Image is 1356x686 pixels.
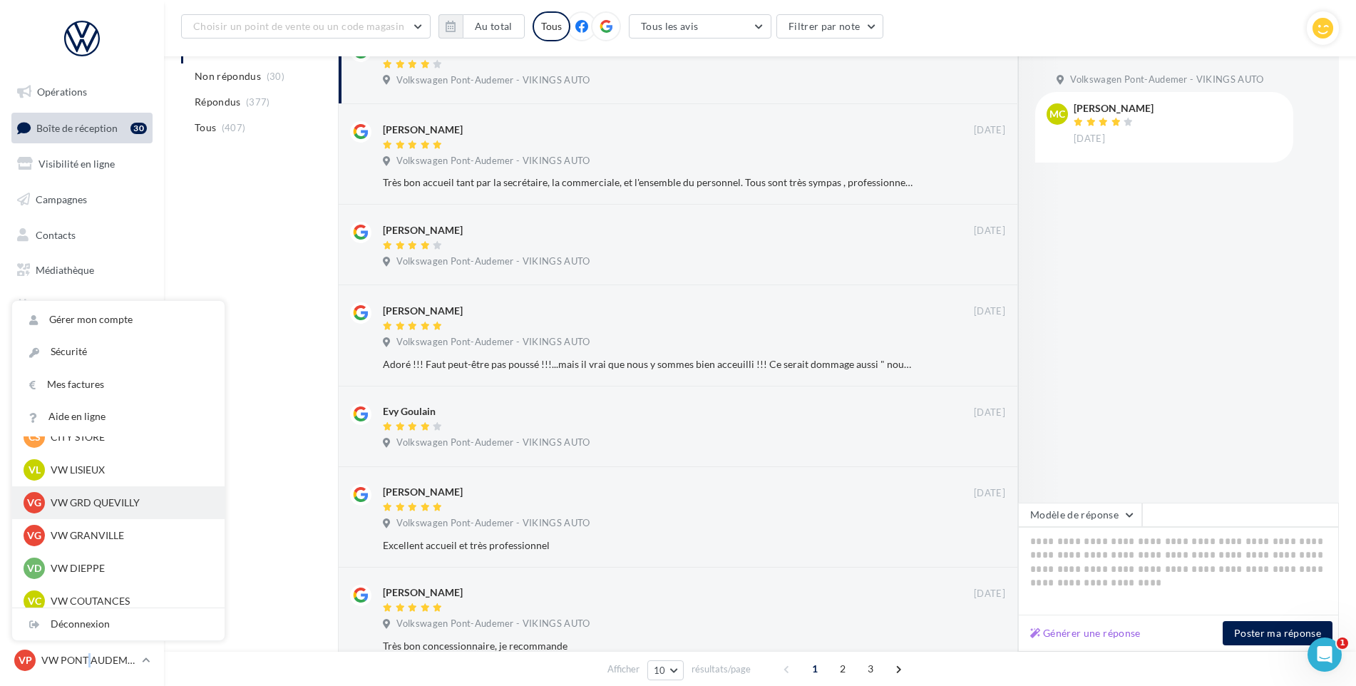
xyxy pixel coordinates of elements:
[629,14,771,39] button: Tous les avis
[647,660,684,680] button: 10
[776,14,884,39] button: Filtrer par note
[9,149,155,179] a: Visibilité en ligne
[396,155,590,168] span: Volkswagen Pont-Audemer - VIKINGS AUTO
[36,228,76,240] span: Contacts
[974,487,1005,500] span: [DATE]
[9,77,155,107] a: Opérations
[11,647,153,674] a: VP VW PONT AUDEMER
[607,662,640,676] span: Afficher
[654,665,666,676] span: 10
[36,300,83,312] span: Calendrier
[803,657,826,680] span: 1
[463,14,525,39] button: Au total
[51,528,207,543] p: VW GRANVILLE
[195,121,216,135] span: Tous
[36,121,118,133] span: Boîte de réception
[9,113,155,143] a: Boîte de réception30
[12,369,225,401] a: Mes factures
[41,653,136,667] p: VW PONT AUDEMER
[12,608,225,640] div: Déconnexion
[36,193,87,205] span: Campagnes
[193,20,404,32] span: Choisir un point de vente ou un code magasin
[383,123,463,137] div: [PERSON_NAME]
[37,86,87,98] span: Opérations
[181,14,431,39] button: Choisir un point de vente ou un code magasin
[38,158,115,170] span: Visibilité en ligne
[383,485,463,499] div: [PERSON_NAME]
[831,657,854,680] span: 2
[396,74,590,87] span: Volkswagen Pont-Audemer - VIKINGS AUTO
[383,585,463,600] div: [PERSON_NAME]
[195,69,261,83] span: Non répondus
[51,463,207,477] p: VW LISIEUX
[9,291,155,321] a: Calendrier
[27,528,41,543] span: VG
[396,618,590,630] span: Volkswagen Pont-Audemer - VIKINGS AUTO
[29,463,41,477] span: VL
[267,71,284,82] span: (30)
[51,430,207,444] p: CITY STORE
[27,561,41,575] span: VD
[438,14,525,39] button: Au total
[9,185,155,215] a: Campagnes
[396,336,590,349] span: Volkswagen Pont-Audemer - VIKINGS AUTO
[1024,625,1146,642] button: Générer une réponse
[12,336,225,368] a: Sécurité
[383,357,913,372] div: Adoré !!! Faut peut-être pas poussé !!!...mais il vrai que nous y sommes bien acceuilli !!! Ce se...
[9,327,155,369] a: PLV et print personnalisable
[19,653,32,667] span: VP
[9,374,155,416] a: Campagnes DataOnDemand
[859,657,882,680] span: 3
[1074,133,1105,145] span: [DATE]
[974,225,1005,237] span: [DATE]
[641,20,699,32] span: Tous les avis
[130,123,147,134] div: 30
[1337,638,1348,649] span: 1
[1223,621,1332,645] button: Poster ma réponse
[36,264,94,276] span: Médiathèque
[1018,503,1142,527] button: Modèle de réponse
[1074,103,1154,113] div: [PERSON_NAME]
[974,124,1005,137] span: [DATE]
[12,401,225,433] a: Aide en ligne
[12,304,225,336] a: Gérer mon compte
[383,404,436,419] div: Evy Goulain
[383,304,463,318] div: [PERSON_NAME]
[246,96,270,108] span: (377)
[396,436,590,449] span: Volkswagen Pont-Audemer - VIKINGS AUTO
[195,95,241,109] span: Répondus
[51,496,207,510] p: VW GRD QUEVILLY
[383,223,463,237] div: [PERSON_NAME]
[974,406,1005,419] span: [DATE]
[51,594,207,608] p: VW COUTANCES
[383,639,913,653] div: Très bon concessionnaire, je recommande
[383,538,913,553] div: Excellent accueil et très professionnel
[396,517,590,530] span: Volkswagen Pont-Audemer - VIKINGS AUTO
[1049,107,1065,121] span: MC
[974,588,1005,600] span: [DATE]
[1070,73,1263,86] span: Volkswagen Pont-Audemer - VIKINGS AUTO
[974,305,1005,318] span: [DATE]
[383,175,913,190] div: Très bon accueil tant par la secrétaire, la commerciale, et l'ensemble du personnel. Tous sont tr...
[9,220,155,250] a: Contacts
[9,255,155,285] a: Médiathèque
[51,561,207,575] p: VW DIEPPE
[396,255,590,268] span: Volkswagen Pont-Audemer - VIKINGS AUTO
[28,594,41,608] span: VC
[1308,638,1342,672] iframe: Intercom live chat
[29,430,41,444] span: CS
[27,496,41,510] span: VG
[222,122,246,133] span: (407)
[692,662,751,676] span: résultats/page
[533,11,570,41] div: Tous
